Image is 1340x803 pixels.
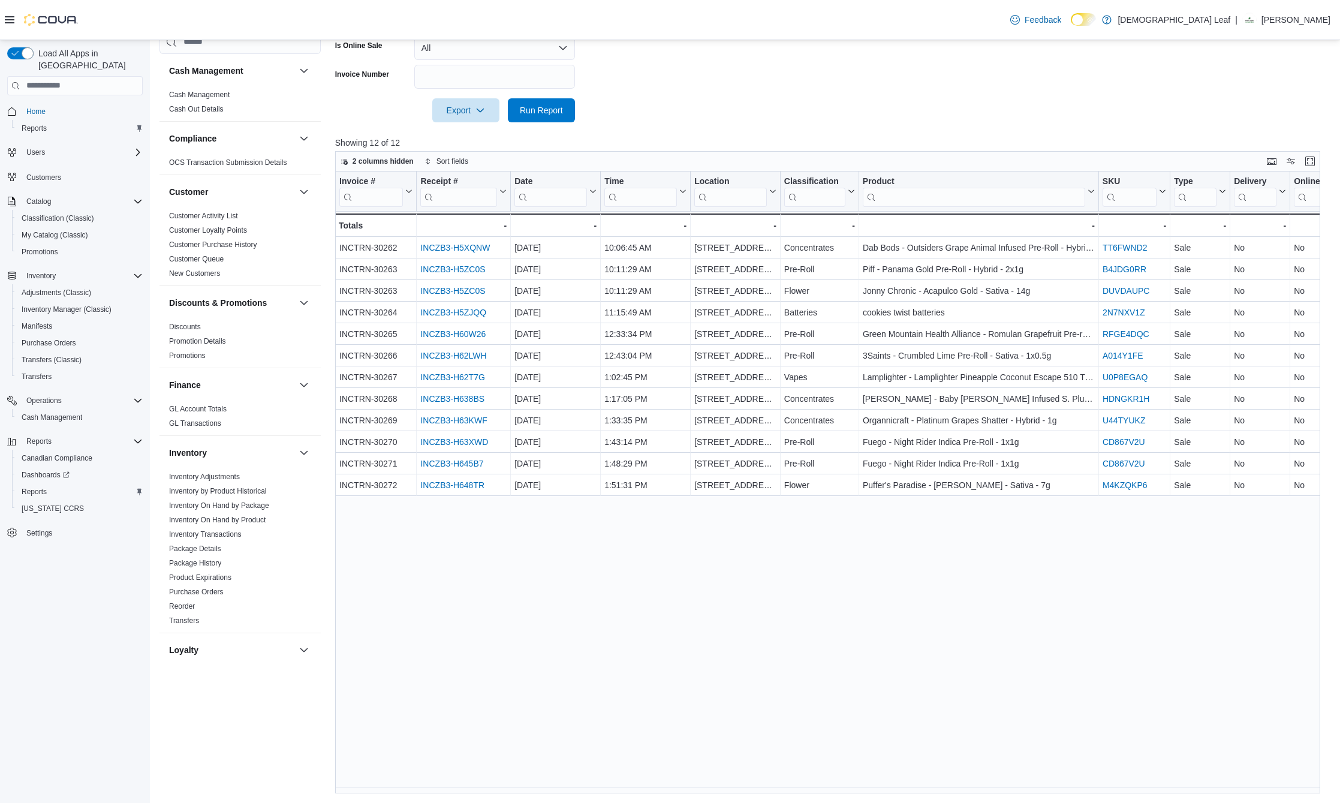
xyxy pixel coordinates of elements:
div: Date [514,176,587,188]
button: Classification [784,176,855,207]
button: Operations [2,392,147,409]
span: Adjustments (Classic) [22,288,91,297]
div: Compliance [159,155,321,175]
button: Customers [2,168,147,185]
div: 10:11:29 AM [604,284,686,298]
span: Purchase Orders [17,336,143,350]
a: M4KZQKP6 [1103,480,1148,490]
div: Flower [784,284,855,298]
a: Reports [17,121,52,136]
div: Time [604,176,677,188]
button: Reports [12,483,147,500]
button: Users [2,144,147,161]
h3: Customer [169,186,208,198]
span: Catalog [22,194,143,209]
div: No [1234,305,1286,320]
span: Adjustments (Classic) [17,285,143,300]
div: Cash Management [159,88,321,121]
div: [DATE] [514,327,597,341]
a: Dashboards [17,468,74,482]
button: SKU [1103,176,1166,207]
img: Cova [24,14,78,26]
a: New Customers [169,269,220,278]
label: Is Online Sale [335,41,383,50]
a: Package History [169,559,221,567]
div: Receipt # URL [420,176,497,207]
span: Classification (Classic) [17,211,143,225]
div: 10:11:29 AM [604,262,686,276]
div: Invoice # [339,176,403,207]
a: TT6FWND2 [1103,243,1148,252]
a: Canadian Compliance [17,451,97,465]
div: INCTRN-30264 [339,305,412,320]
span: [US_STATE] CCRS [22,504,84,513]
a: RFGE4DQC [1103,329,1149,339]
button: Product [863,176,1095,207]
a: Customer Queue [169,255,224,263]
div: Discounts & Promotions [159,320,321,368]
button: Discounts & Promotions [297,296,311,310]
div: 10:06:45 AM [604,240,686,255]
span: Operations [26,396,62,405]
div: [STREET_ADDRESS] [694,284,776,298]
a: Discounts [169,323,201,331]
a: Reports [17,485,52,499]
span: Dashboards [17,468,143,482]
a: Settings [22,526,57,540]
span: Cash Management [169,90,230,100]
div: Sale [1174,262,1226,276]
div: [STREET_ADDRESS] [694,327,776,341]
a: GL Account Totals [169,405,227,413]
div: Piff - Panama Gold Pre-Roll - Hybrid - 2x1g [863,262,1095,276]
button: Keyboard shortcuts [1264,154,1279,169]
span: Transfers [17,369,143,384]
a: INCZB3-H63XWD [420,437,488,447]
button: Sort fields [420,154,473,169]
div: Receipt # [420,176,497,188]
span: Manifests [22,321,52,331]
button: Export [432,98,499,122]
div: Breeanne Ridge [1242,13,1257,27]
h3: Loyalty [169,644,198,656]
button: Adjustments (Classic) [12,284,147,301]
div: SKU URL [1103,176,1157,207]
a: Inventory On Hand by Package [169,501,269,510]
div: cookies twist batteries [863,305,1095,320]
span: Run Report [520,104,563,116]
h3: Discounts & Promotions [169,297,267,309]
button: Transfers (Classic) [12,351,147,368]
a: GL Transactions [169,419,221,428]
div: Pre-Roll [784,327,855,341]
a: Inventory Manager (Classic) [17,302,116,317]
div: [DATE] [514,348,597,363]
h3: Cash Management [169,65,243,77]
button: Delivery [1234,176,1286,207]
span: Customer Activity List [169,211,238,221]
a: Customer Loyalty Points [169,226,247,234]
div: No [1234,240,1286,255]
div: Jonny Chronic - Acapulco Gold - Sativa - 14g [863,284,1095,298]
span: Promotions [169,351,206,360]
span: Export [439,98,492,122]
a: Product Expirations [169,573,231,582]
span: Canadian Compliance [22,453,92,463]
a: CD867V2U [1103,437,1145,447]
button: Compliance [169,133,294,145]
a: Inventory Adjustments [169,473,240,481]
div: 12:43:04 PM [604,348,686,363]
a: OCS Transaction Submission Details [169,158,287,167]
span: Home [22,104,143,119]
div: 3Saints - Crumbled Lime Pre-Roll - Sativa - 1x0.5g [863,348,1095,363]
div: 11:15:49 AM [604,305,686,320]
div: [STREET_ADDRESS] [694,305,776,320]
button: Location [694,176,776,207]
span: Canadian Compliance [17,451,143,465]
a: A014Y1FE [1103,351,1143,360]
div: Pre-Roll [784,348,855,363]
div: No [1234,284,1286,298]
button: Enter fullscreen [1303,154,1317,169]
span: Transfers [22,372,52,381]
button: Time [604,176,686,207]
